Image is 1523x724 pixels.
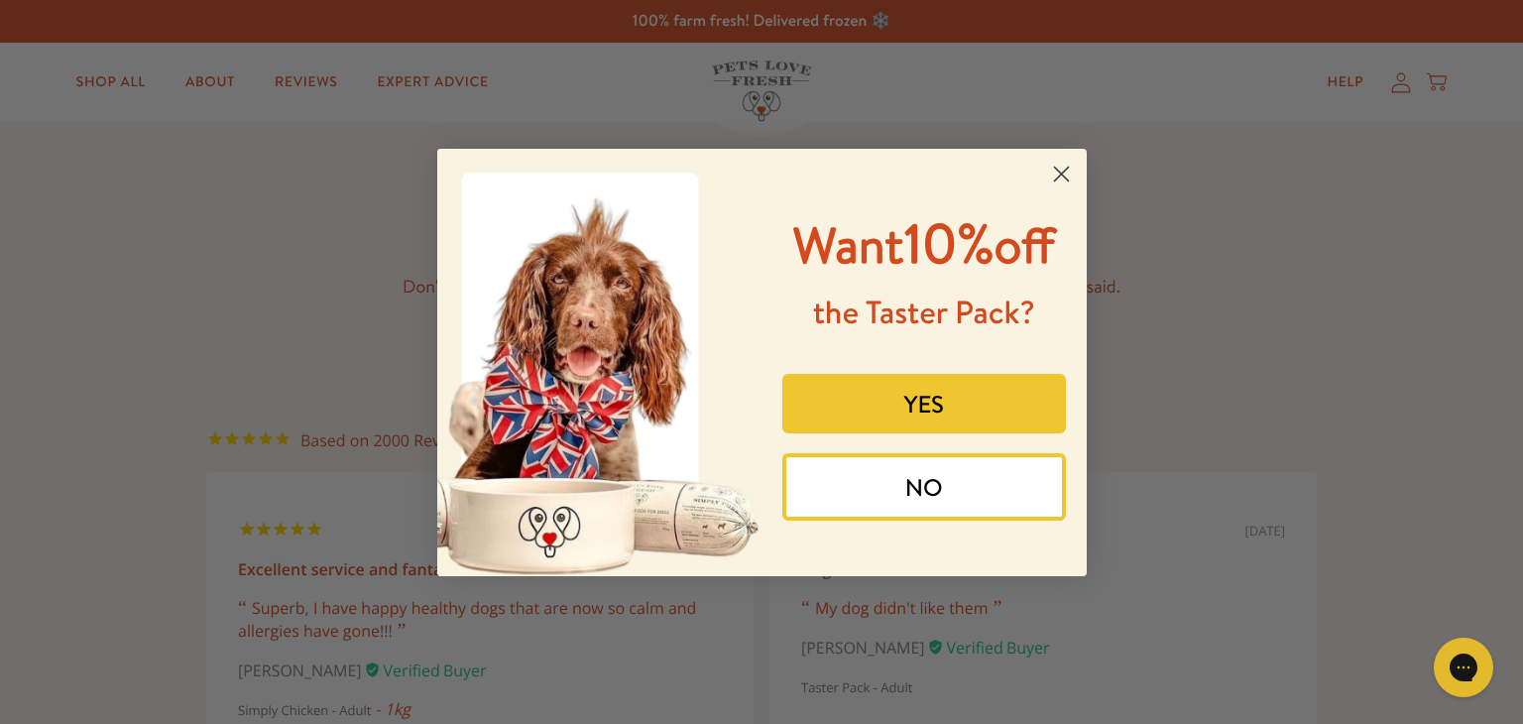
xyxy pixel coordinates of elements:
[1044,157,1079,191] button: Close dialog
[994,211,1055,280] span: off
[782,374,1066,433] button: YES
[782,453,1066,521] button: NO
[793,211,904,280] span: Want
[813,291,1035,334] span: the Taster Pack?
[437,149,762,576] img: 8afefe80-1ef6-417a-b86b-9520c2248d41.jpeg
[793,204,1056,281] span: 10%
[1424,631,1503,704] iframe: Gorgias live chat messenger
